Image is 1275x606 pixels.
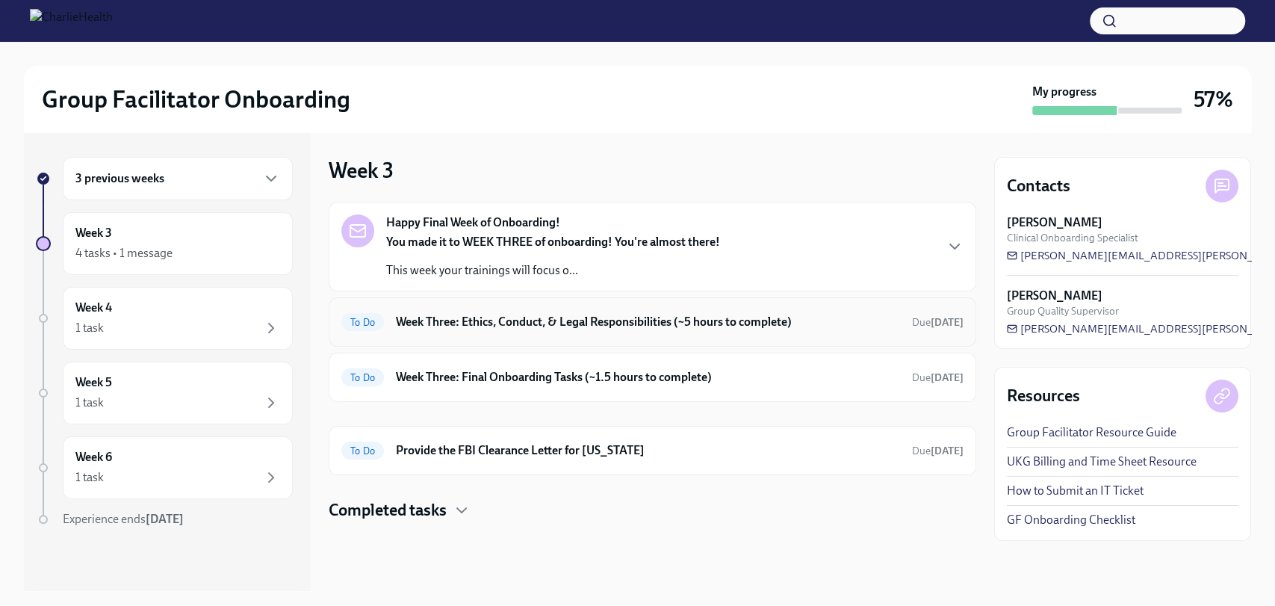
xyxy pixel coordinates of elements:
strong: [DATE] [931,445,964,457]
h2: Group Facilitator Onboarding [42,84,350,114]
span: August 18th, 2025 10:00 [912,315,964,330]
p: This week your trainings will focus o... [386,262,720,279]
a: To DoWeek Three: Ethics, Conduct, & Legal Responsibilities (~5 hours to complete)Due[DATE] [341,310,964,334]
strong: [DATE] [146,512,184,526]
span: September 2nd, 2025 10:00 [912,444,964,458]
h3: Week 3 [329,157,394,184]
a: Group Facilitator Resource Guide [1007,424,1176,441]
a: Week 34 tasks • 1 message [36,212,293,275]
strong: [DATE] [931,316,964,329]
div: 1 task [75,395,104,411]
a: Week 51 task [36,362,293,424]
h4: Completed tasks [329,499,447,522]
h6: Provide the FBI Clearance Letter for [US_STATE] [396,442,900,459]
a: Week 41 task [36,287,293,350]
span: Group Quality Supervisor [1007,304,1119,318]
h6: Week Three: Ethics, Conduct, & Legal Responsibilities (~5 hours to complete) [396,314,900,330]
span: Due [912,316,964,329]
a: How to Submit an IT Ticket [1007,483,1144,499]
div: 4 tasks • 1 message [75,245,173,262]
a: Week 61 task [36,436,293,499]
h4: Contacts [1007,175,1070,197]
span: August 16th, 2025 10:00 [912,371,964,385]
img: CharlieHealth [30,9,113,33]
span: To Do [341,445,384,457]
h6: Week Three: Final Onboarding Tasks (~1.5 hours to complete) [396,369,900,386]
strong: [DATE] [931,371,964,384]
div: 3 previous weeks [63,157,293,200]
div: 1 task [75,320,104,336]
div: Completed tasks [329,499,976,522]
h6: Week 3 [75,225,112,241]
span: Due [912,445,964,457]
h4: Resources [1007,385,1080,407]
strong: Happy Final Week of Onboarding! [386,214,560,231]
h6: Week 4 [75,300,112,316]
div: 1 task [75,469,104,486]
span: Clinical Onboarding Specialist [1007,231,1138,245]
h3: 57% [1194,86,1233,113]
a: To DoWeek Three: Final Onboarding Tasks (~1.5 hours to complete)Due[DATE] [341,365,964,389]
h6: Week 6 [75,449,112,466]
h6: Week 5 [75,374,112,391]
strong: My progress [1032,84,1096,100]
a: To DoProvide the FBI Clearance Letter for [US_STATE]Due[DATE] [341,439,964,463]
a: UKG Billing and Time Sheet Resource [1007,454,1197,470]
a: GF Onboarding Checklist [1007,512,1135,528]
strong: [PERSON_NAME] [1007,214,1102,231]
span: Due [912,371,964,384]
span: To Do [341,372,384,383]
span: Experience ends [63,512,184,526]
h6: 3 previous weeks [75,170,164,187]
strong: [PERSON_NAME] [1007,288,1102,304]
strong: You made it to WEEK THREE of onboarding! You're almost there! [386,235,720,249]
span: To Do [341,317,384,328]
